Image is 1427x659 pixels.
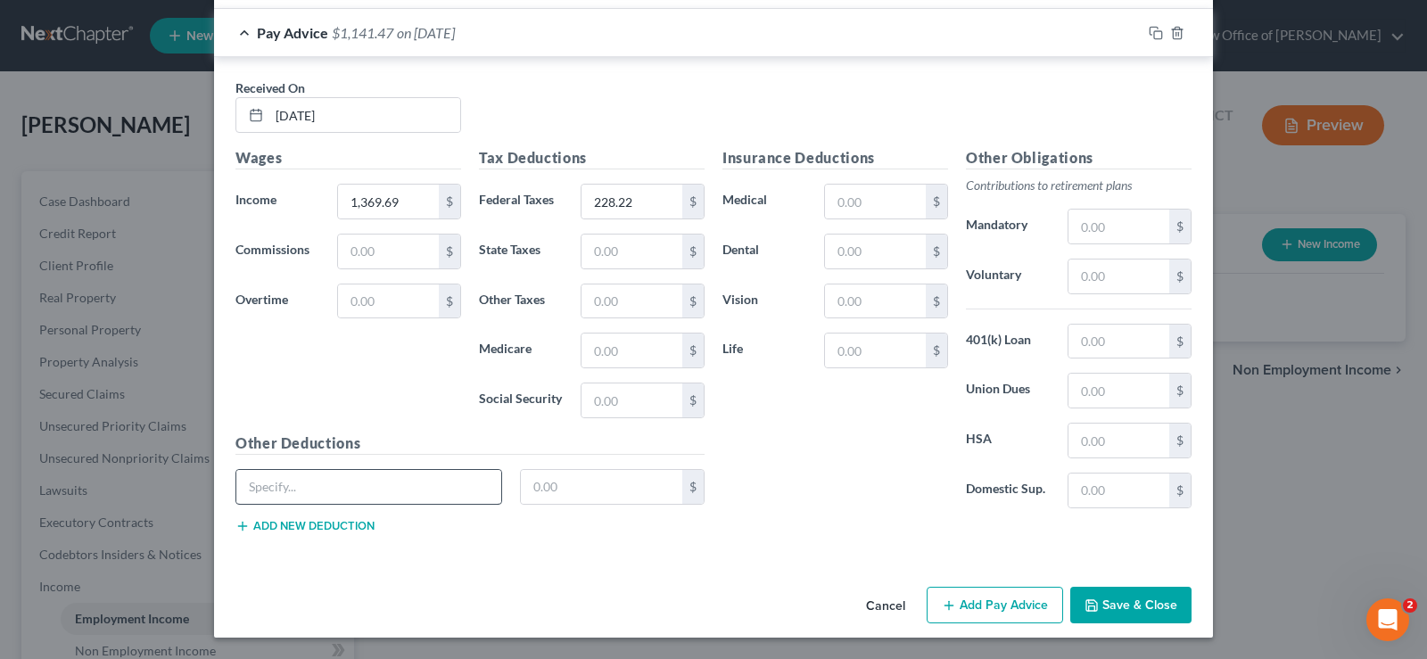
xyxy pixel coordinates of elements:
[582,334,682,367] input: 0.00
[257,24,328,41] span: Pay Advice
[1169,424,1191,457] div: $
[582,185,682,218] input: 0.00
[957,473,1059,508] label: Domestic Sup.
[682,334,704,367] div: $
[682,383,704,417] div: $
[927,587,1063,624] button: Add Pay Advice
[338,235,439,268] input: 0.00
[470,184,572,219] label: Federal Taxes
[235,147,461,169] h5: Wages
[582,383,682,417] input: 0.00
[682,185,704,218] div: $
[825,185,926,218] input: 0.00
[521,470,683,504] input: 0.00
[397,24,455,41] span: on [DATE]
[269,98,460,132] input: MM/DD/YYYY
[825,235,926,268] input: 0.00
[682,470,704,504] div: $
[1169,474,1191,507] div: $
[682,284,704,318] div: $
[235,519,375,533] button: Add new deduction
[470,234,572,269] label: State Taxes
[439,235,460,268] div: $
[713,284,815,319] label: Vision
[470,333,572,368] label: Medicare
[235,192,276,207] span: Income
[957,373,1059,408] label: Union Dues
[966,177,1192,194] p: Contributions to retirement plans
[470,383,572,418] label: Social Security
[235,80,305,95] span: Received On
[713,234,815,269] label: Dental
[852,589,920,624] button: Cancel
[1169,325,1191,358] div: $
[825,334,926,367] input: 0.00
[957,209,1059,244] label: Mandatory
[1403,598,1417,613] span: 2
[1068,374,1169,408] input: 0.00
[825,284,926,318] input: 0.00
[439,185,460,218] div: $
[1366,598,1409,641] iframe: Intercom live chat
[439,284,460,318] div: $
[957,324,1059,359] label: 401(k) Loan
[926,235,947,268] div: $
[1169,259,1191,293] div: $
[236,470,501,504] input: Specify...
[582,284,682,318] input: 0.00
[713,333,815,368] label: Life
[722,147,948,169] h5: Insurance Deductions
[332,24,393,41] span: $1,141.47
[682,235,704,268] div: $
[1068,210,1169,243] input: 0.00
[926,185,947,218] div: $
[235,432,705,455] h5: Other Deductions
[227,284,328,319] label: Overtime
[1068,325,1169,358] input: 0.00
[1070,587,1192,624] button: Save & Close
[338,284,439,318] input: 0.00
[470,284,572,319] label: Other Taxes
[1169,374,1191,408] div: $
[926,284,947,318] div: $
[713,184,815,219] label: Medical
[966,147,1192,169] h5: Other Obligations
[957,259,1059,294] label: Voluntary
[1068,424,1169,457] input: 0.00
[1068,259,1169,293] input: 0.00
[582,235,682,268] input: 0.00
[1068,474,1169,507] input: 0.00
[957,423,1059,458] label: HSA
[926,334,947,367] div: $
[227,234,328,269] label: Commissions
[338,185,439,218] input: 0.00
[479,147,705,169] h5: Tax Deductions
[1169,210,1191,243] div: $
